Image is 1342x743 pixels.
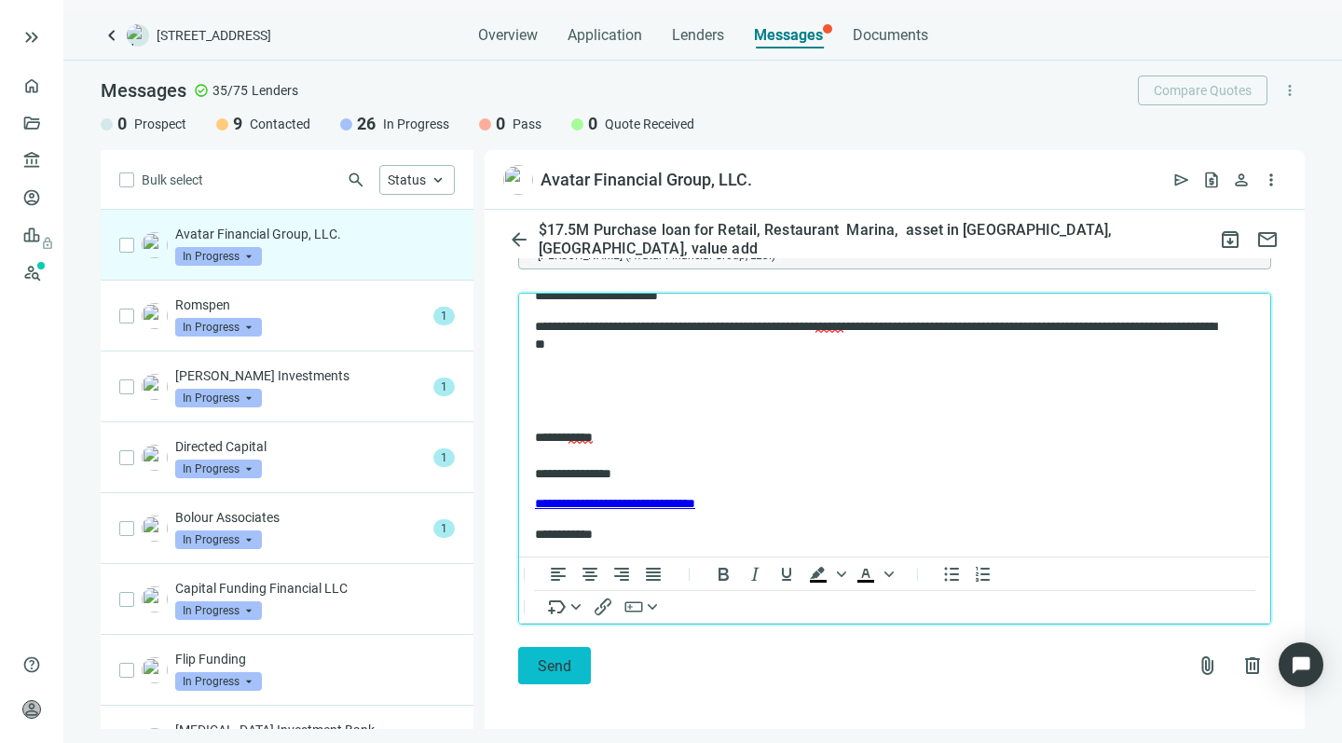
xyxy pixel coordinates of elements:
[212,81,248,100] span: 35/75
[1279,642,1323,687] div: Open Intercom Messenger
[175,650,455,668] p: Flip Funding
[101,79,186,102] span: Messages
[1241,654,1264,677] span: delete
[1256,228,1279,251] span: mail
[1262,171,1280,189] span: more_vert
[175,508,426,527] p: Bolour Associates
[175,601,262,620] span: In Progress
[175,389,262,407] span: In Progress
[478,26,538,45] span: Overview
[430,172,446,188] span: keyboard_arrow_up
[252,81,298,100] span: Lenders
[347,171,365,189] span: search
[127,24,149,47] img: deal-logo
[117,113,127,135] span: 0
[142,374,168,400] img: 35cbbac2-82f5-43b5-8e72-962fcd3d5592
[433,519,455,538] span: 1
[175,247,262,266] span: In Progress
[233,113,242,135] span: 9
[194,83,209,98] span: check_circle
[574,563,606,585] button: Align center
[1197,654,1219,677] span: attach_file
[175,318,262,337] span: In Progress
[101,24,123,47] a: keyboard_arrow_left
[142,303,168,329] img: b1c816a6-2057-4672-97ed-329f74ad1a1b
[936,563,967,585] button: Bullet list
[1202,171,1221,189] span: request_quote
[142,232,168,258] img: 99b489c8-8d76-444a-99a6-a907cc6c97b5
[1226,165,1256,195] button: person
[142,657,168,683] img: e646f9a5-e618-4ef3-bd42-0ee78bc0bb46
[1256,165,1286,195] button: more_vert
[388,172,426,187] span: Status
[503,165,533,195] img: 99b489c8-8d76-444a-99a6-a907cc6c97b5
[739,563,771,585] button: Italic
[967,563,999,585] button: Numbered list
[175,296,426,314] p: Romspen
[433,307,455,325] span: 1
[754,26,823,44] span: Messages
[21,26,43,48] button: keyboard_double_arrow_right
[1275,76,1305,105] button: more_vert
[134,115,186,133] span: Prospect
[672,26,724,45] span: Lenders
[157,26,271,45] span: [STREET_ADDRESS]
[175,366,426,385] p: [PERSON_NAME] Investments
[175,460,262,478] span: In Progress
[175,579,455,598] p: Capital Funding Financial LLC
[433,448,455,467] span: 1
[518,647,591,684] button: Send
[142,445,168,471] img: a902f0cb-a512-4f01-a096-77d2677cb310
[175,721,455,739] p: [MEDICAL_DATA] Investment Bank
[771,563,802,585] button: Underline
[637,563,669,585] button: Justify
[588,113,597,135] span: 0
[175,672,262,691] span: In Progress
[1232,171,1251,189] span: person
[538,657,571,675] span: Send
[519,294,1270,557] iframe: Rich Text Area
[1189,647,1226,684] button: attach_file
[1172,171,1191,189] span: send
[1138,76,1267,105] button: Compare Quotes
[1197,165,1226,195] button: request_quote
[1281,82,1298,99] span: more_vert
[175,225,455,243] p: Avatar Financial Group, LLC.
[175,530,262,549] span: In Progress
[142,586,168,612] img: fbdd08b6-56de-46ac-9541-b7da2f270366
[1234,647,1271,684] button: delete
[542,596,587,618] button: Insert merge tag
[850,563,897,585] div: Text color Black
[383,115,449,133] span: In Progress
[250,115,310,133] span: Contacted
[541,169,752,191] div: Avatar Financial Group, LLC.
[503,221,535,258] button: arrow_back
[707,563,739,585] button: Bold
[175,437,426,456] p: Directed Capital
[1212,221,1249,258] button: archive
[496,113,505,135] span: 0
[1167,165,1197,195] button: send
[508,228,530,251] span: arrow_back
[568,26,642,45] span: Application
[802,563,849,585] div: Background color Black
[1249,221,1286,258] button: mail
[1219,228,1241,251] span: archive
[433,378,455,396] span: 1
[606,563,637,585] button: Align right
[535,221,1212,258] div: $17.5M Purchase loan for Retail, Restaurant Marina, asset in [GEOGRAPHIC_DATA], [GEOGRAPHIC_DATA]...
[357,113,376,135] span: 26
[22,655,41,674] span: help
[587,596,619,618] button: Insert/edit link
[22,700,41,719] span: person
[853,26,928,45] span: Documents
[605,115,694,133] span: Quote Received
[142,170,203,190] span: Bulk select
[513,115,541,133] span: Pass
[542,563,574,585] button: Align left
[142,516,168,542] img: ad256a41-9672-4755-a1ae-9a1500191c97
